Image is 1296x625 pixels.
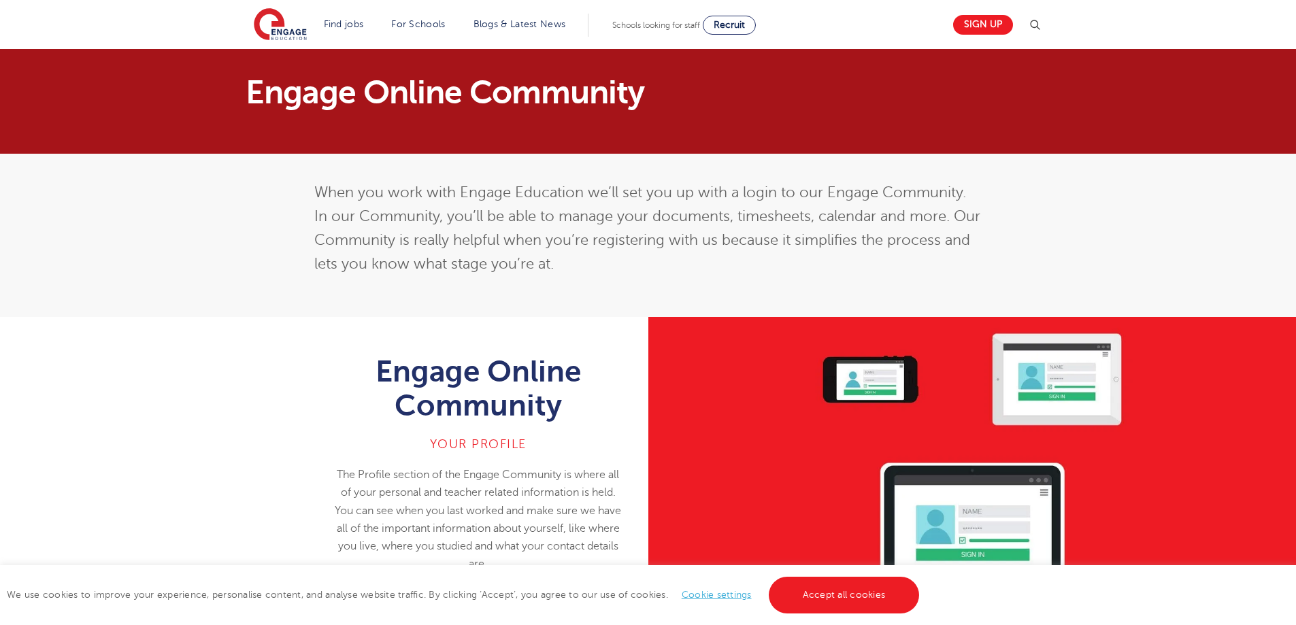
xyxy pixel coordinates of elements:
span: Schools looking for staff [612,20,700,30]
h1: Engage Online Community [331,354,625,422]
h1: Engage Online Community [246,76,776,109]
a: Accept all cookies [769,577,920,613]
a: Find jobs [324,19,364,29]
a: Recruit [703,16,756,35]
a: Sign up [953,15,1013,35]
p: When you work with Engage Education we’ll set you up with a login to our Engage Community. In our... [314,181,982,276]
img: Engage Education [254,8,307,42]
p: The Profile section of the Engage Community is where all of your personal and teacher related inf... [331,466,625,573]
a: Blogs & Latest News [473,19,566,29]
span: We use cookies to improve your experience, personalise content, and analyse website traffic. By c... [7,590,923,600]
a: Cookie settings [682,590,752,600]
h4: YOUR PROFILE [331,436,625,452]
a: For Schools [391,19,445,29]
span: Recruit [714,20,745,30]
